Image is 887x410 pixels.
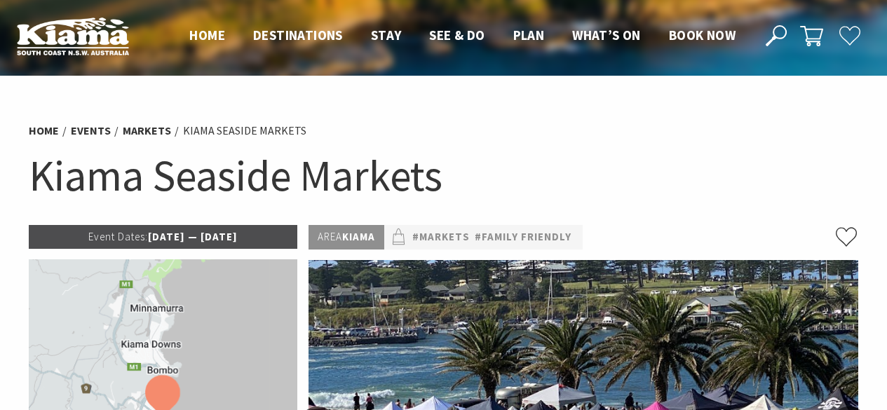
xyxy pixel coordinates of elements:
p: [DATE] — [DATE] [29,225,298,249]
span: Event Dates: [88,230,148,243]
span: What’s On [572,27,641,43]
span: Destinations [253,27,343,43]
span: Book now [669,27,736,43]
p: Kiama [309,225,384,250]
li: Kiama Seaside Markets [183,122,306,140]
a: #Markets [412,228,470,246]
h1: Kiama Seaside Markets [29,147,859,204]
nav: Main Menu [175,25,750,48]
span: Plan [513,27,545,43]
a: Events [71,123,111,138]
a: #Family Friendly [475,228,571,246]
img: Kiama Logo [17,17,129,55]
a: Markets [123,123,171,138]
span: Area [318,230,342,243]
span: See & Do [429,27,485,43]
span: Stay [371,27,402,43]
span: Home [189,27,225,43]
a: Home [29,123,59,138]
